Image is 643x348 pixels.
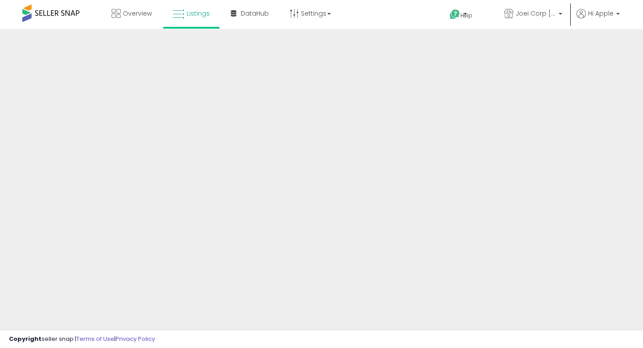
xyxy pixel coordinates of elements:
[588,9,614,18] span: Hi Apple
[449,9,460,20] i: Get Help
[116,335,155,343] a: Privacy Policy
[76,335,114,343] a: Terms of Use
[9,335,155,344] div: seller snap | |
[9,335,42,343] strong: Copyright
[187,9,210,18] span: Listings
[460,12,472,19] span: Help
[443,2,490,29] a: Help
[576,9,620,29] a: Hi Apple
[516,9,556,18] span: Joei Corp [GEOGRAPHIC_DATA]
[241,9,269,18] span: DataHub
[123,9,152,18] span: Overview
